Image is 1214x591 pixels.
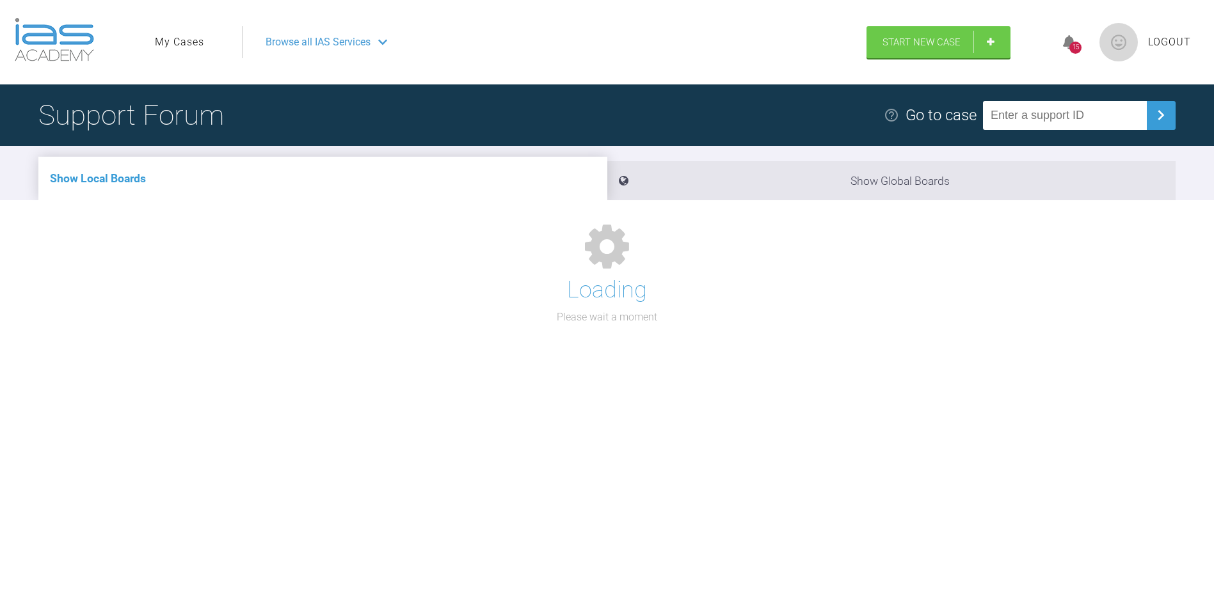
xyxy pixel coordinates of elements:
[983,101,1147,130] input: Enter a support ID
[567,272,647,309] h1: Loading
[906,103,977,127] div: Go to case
[883,36,961,48] span: Start New Case
[867,26,1010,58] a: Start New Case
[557,309,657,326] p: Please wait a moment
[1151,105,1171,125] img: chevronRight.28bd32b0.svg
[38,157,607,200] li: Show Local Boards
[266,34,371,51] span: Browse all IAS Services
[1069,42,1082,54] div: 15
[607,161,1176,200] li: Show Global Boards
[884,107,899,123] img: help.e70b9f3d.svg
[38,93,224,138] h1: Support Forum
[1099,23,1138,61] img: profile.png
[1148,34,1191,51] a: Logout
[15,18,94,61] img: logo-light.3e3ef733.png
[155,34,204,51] a: My Cases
